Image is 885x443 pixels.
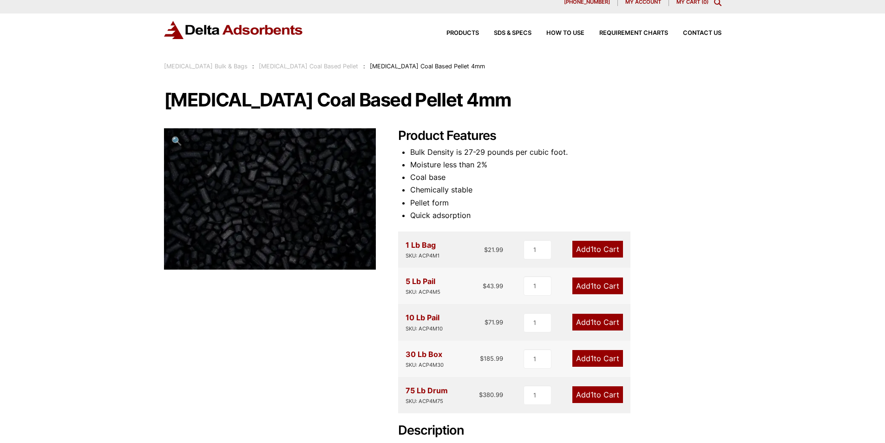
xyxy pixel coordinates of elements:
bdi: 380.99 [479,391,503,398]
bdi: 43.99 [483,282,503,290]
span: 🔍 [171,136,182,146]
li: Moisture less than 2% [410,159,721,171]
span: 1 [590,245,594,254]
bdi: 21.99 [484,246,503,253]
a: SDS & SPECS [479,30,531,36]
a: Add1to Cart [572,350,623,367]
li: Quick adsorption [410,209,721,222]
a: [MEDICAL_DATA] Bulk & Bags [164,63,248,70]
span: Requirement Charts [599,30,668,36]
span: How to Use [546,30,584,36]
a: [MEDICAL_DATA] Coal Based Pellet [259,63,358,70]
a: Add1to Cart [572,278,623,294]
span: [MEDICAL_DATA] Coal Based Pellet 4mm [370,63,485,70]
a: Products [432,30,479,36]
span: : [363,63,365,70]
span: 1 [590,281,594,291]
a: View full-screen image gallery [164,128,190,154]
span: Contact Us [683,30,721,36]
div: 75 Lb Drum [406,384,448,406]
span: SDS & SPECS [494,30,531,36]
bdi: 71.99 [485,318,503,326]
span: : [252,63,254,70]
span: Products [446,30,479,36]
h2: Product Features [398,128,721,144]
div: SKU: ACP4M30 [406,361,444,370]
span: 1 [590,354,594,363]
div: 10 Lb Pail [406,311,443,333]
span: $ [483,282,486,290]
h1: [MEDICAL_DATA] Coal Based Pellet 4mm [164,90,721,110]
div: SKU: ACP4M5 [406,288,440,297]
a: Contact Us [668,30,721,36]
a: Add1to Cart [572,314,623,331]
a: Add1to Cart [572,241,623,258]
a: Add1to Cart [572,386,623,403]
span: $ [485,318,488,326]
li: Chemically stable [410,184,721,196]
h2: Description [398,423,721,438]
div: 5 Lb Pail [406,275,440,297]
img: Delta Adsorbents [164,21,303,39]
li: Bulk Density is 27-29 pounds per cubic foot. [410,146,721,159]
div: 1 Lb Bag [406,239,439,260]
a: Requirement Charts [584,30,668,36]
div: SKU: ACP4M75 [406,397,448,406]
span: 1 [590,317,594,327]
span: $ [479,391,483,398]
span: $ [480,355,484,362]
div: SKU: ACP4M1 [406,251,439,260]
span: 1 [590,390,594,399]
bdi: 185.99 [480,355,503,362]
div: 30 Lb Box [406,348,444,370]
li: Coal base [410,171,721,184]
div: SKU: ACP4M10 [406,324,443,333]
span: $ [484,246,488,253]
a: How to Use [531,30,584,36]
li: Pellet form [410,197,721,209]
